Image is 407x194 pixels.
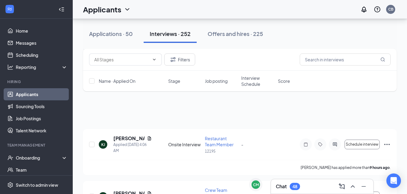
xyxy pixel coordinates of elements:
p: 12195 [205,149,238,154]
input: Search in interviews [300,53,391,66]
div: Team Management [7,143,66,148]
a: Applicants [16,88,68,100]
div: Offers and hires · 225 [208,30,263,37]
svg: ComposeMessage [338,183,345,190]
svg: Tag [317,142,324,147]
svg: QuestionInfo [374,6,381,13]
svg: MagnifyingGlass [380,57,385,62]
a: Job Postings [16,112,68,124]
div: Onsite Interview [168,141,201,147]
svg: Minimize [360,183,367,190]
a: Messages [16,37,68,49]
h5: [PERSON_NAME] [113,135,145,142]
div: Open Intercom Messenger [386,173,401,188]
span: Interview Schedule [241,75,274,87]
button: ChevronUp [348,182,358,191]
svg: Document [147,136,152,141]
button: Minimize [359,182,369,191]
span: Restaurant Team Member [205,136,234,147]
p: [PERSON_NAME] has applied more than . [301,165,391,170]
div: Reporting [16,64,68,70]
svg: ChevronDown [152,57,157,62]
a: Scheduling [16,49,68,61]
svg: Notifications [360,6,368,13]
span: Score [278,78,290,84]
span: Schedule interview [346,142,379,147]
div: Switch to admin view [16,182,58,188]
div: Interviews · 252 [150,30,191,37]
svg: Collapse [58,6,65,12]
a: Team [16,164,68,176]
button: ComposeMessage [337,182,347,191]
svg: ChevronDown [124,6,131,13]
button: Filter Filters [164,53,195,66]
a: Sourcing Tools [16,100,68,112]
input: All Stages [94,56,149,63]
svg: Analysis [7,64,13,70]
span: Job posting [205,78,228,84]
svg: ActiveChat [331,142,339,147]
b: 9 hours ago [370,165,390,170]
a: Home [16,25,68,37]
div: KJ [101,142,105,147]
svg: UserCheck [7,155,13,161]
div: Onboarding [16,155,62,161]
div: Applications · 50 [89,30,133,37]
svg: Settings [7,182,13,188]
svg: WorkstreamLogo [7,6,13,12]
a: Talent Network [16,124,68,137]
h1: Applicants [83,4,121,15]
div: Applied [DATE] 4:06 AM [113,142,152,154]
svg: Ellipses [383,141,391,148]
svg: ChevronUp [349,183,356,190]
h3: Chat [276,183,287,190]
span: - [241,142,243,147]
span: Name · Applied On [99,78,135,84]
div: CB [388,7,393,12]
button: Schedule interview [345,140,380,149]
svg: Note [302,142,309,147]
span: Stage [168,78,180,84]
div: Hiring [7,79,66,84]
svg: Filter [169,56,177,63]
div: 48 [292,184,297,189]
div: CM [253,182,259,187]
